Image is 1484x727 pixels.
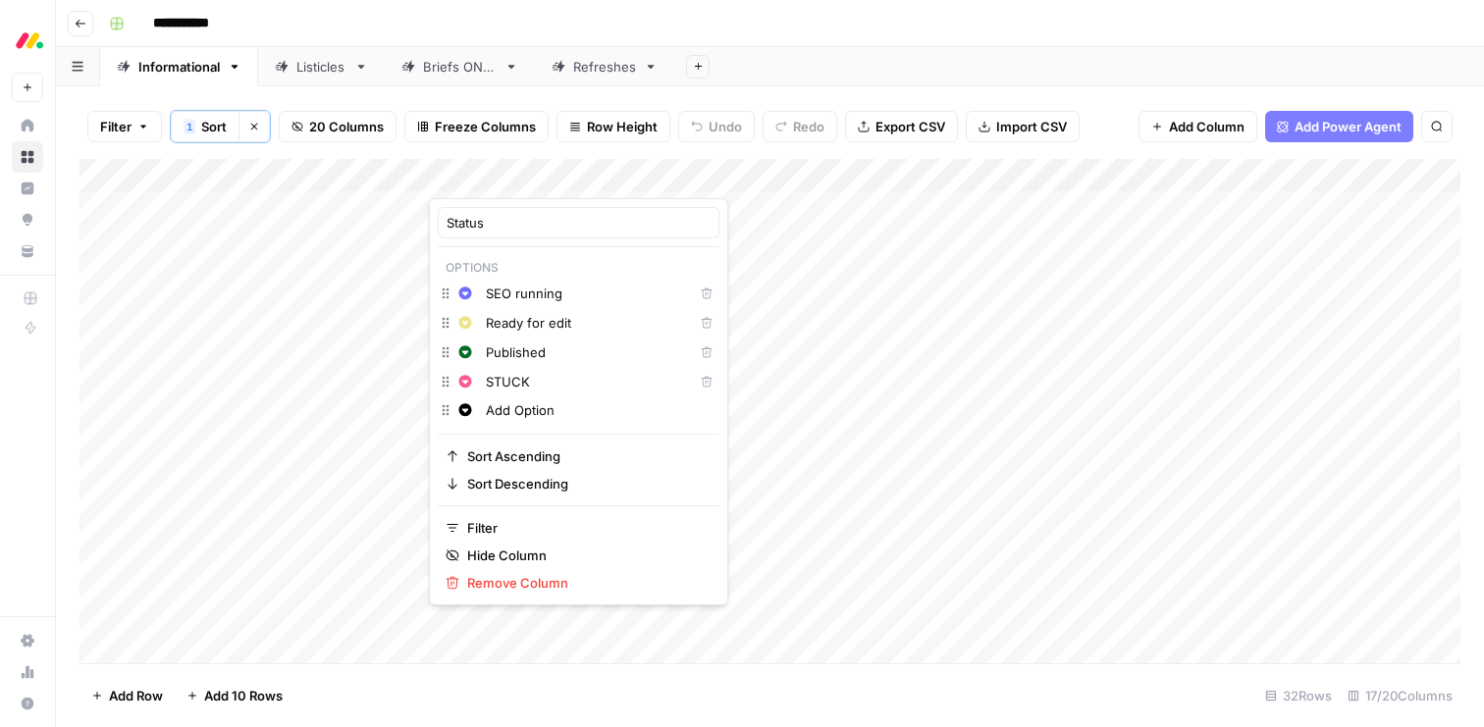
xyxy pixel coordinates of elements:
a: Your Data [12,235,43,267]
span: Add 10 Rows [204,686,283,705]
div: 1 [184,119,195,134]
span: Hide Column [467,545,704,565]
span: Sort Descending [467,474,704,493]
button: Workspace: Monday.com [12,16,43,65]
button: Freeze Columns [404,111,549,142]
a: Insights [12,173,43,204]
div: 32 Rows [1257,680,1340,711]
p: Options [438,255,719,281]
a: Browse [12,141,43,173]
span: Sort [201,117,227,136]
button: Import CSV [966,111,1080,142]
span: Add Column [1169,117,1245,136]
div: 17/20 Columns [1340,680,1460,711]
span: Freeze Columns [435,117,536,136]
span: Remove Column [467,573,704,593]
a: Home [12,110,43,141]
a: Briefs ONLY [385,47,535,86]
div: Briefs ONLY [423,57,497,77]
span: Sort Ascending [467,446,704,466]
span: Undo [709,117,742,136]
button: Help + Support [12,688,43,719]
button: Row Height [556,111,670,142]
span: Add Power Agent [1295,117,1402,136]
a: Opportunities [12,204,43,235]
a: Usage [12,656,43,688]
input: Add Option [486,400,711,420]
a: Settings [12,625,43,656]
button: Add 10 Rows [175,680,294,711]
div: Informational [138,57,220,77]
img: Monday.com Logo [12,23,47,58]
div: Refreshes [573,57,636,77]
span: Export CSV [875,117,945,136]
div: Listicles [296,57,346,77]
button: Filter [87,111,162,142]
span: Filter [100,117,132,136]
button: Undo [678,111,755,142]
button: Redo [763,111,837,142]
button: 20 Columns [279,111,397,142]
span: Filter [467,518,704,538]
button: Add Row [79,680,175,711]
a: Listicles [258,47,385,86]
span: Add Row [109,686,163,705]
span: Redo [793,117,824,136]
button: Export CSV [845,111,958,142]
button: Add Column [1139,111,1257,142]
span: 1 [186,119,192,134]
span: 20 Columns [309,117,384,136]
button: Add Power Agent [1265,111,1413,142]
span: Import CSV [996,117,1067,136]
button: 1Sort [171,111,238,142]
span: Row Height [587,117,658,136]
a: Informational [100,47,258,86]
a: Refreshes [535,47,674,86]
